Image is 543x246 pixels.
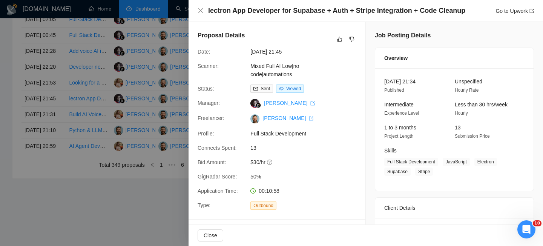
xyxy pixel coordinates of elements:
span: Manager: [198,100,220,106]
span: Bid Amount: [198,159,226,165]
span: 00:10:58 [259,188,279,194]
iframe: Intercom live chat [517,220,535,238]
span: [DATE] 21:34 [384,78,416,85]
span: Date: [198,49,210,55]
span: dislike [349,36,354,42]
span: Full Stack Development [384,158,438,166]
span: Status: [198,86,214,92]
span: 1 to 3 months [384,125,416,131]
h4: lectron App Developer for Supabase + Auth + Stripe Integration + Code Cleanup [208,6,465,15]
span: Application Time: [198,188,238,194]
span: Skills [384,148,397,154]
img: gigradar-bm.png [256,103,261,108]
span: Profile: [198,131,214,137]
span: 13 [455,125,461,131]
span: Supabase [384,168,411,176]
button: like [335,35,344,44]
span: Hourly [455,111,468,116]
span: Close [204,231,217,240]
span: 50% [250,172,364,181]
a: [PERSON_NAME] export [264,100,315,106]
a: Mixed Full AI Low|no code|automations [250,63,299,77]
span: Freelancer: [198,115,224,121]
span: Project Length [384,134,413,139]
span: 13 [250,144,364,152]
span: Less than 30 hrs/week [455,101,508,108]
span: export [309,116,313,121]
a: [PERSON_NAME] export [262,115,313,121]
span: Hourly Rate [455,88,479,93]
span: Sent [261,86,270,91]
span: $30/hr [250,158,364,166]
span: question-circle [267,159,273,165]
span: 10 [533,220,541,226]
span: JavaScript [443,158,470,166]
span: export [529,9,534,13]
span: export [310,101,315,106]
span: close [198,8,204,14]
span: GigRadar Score: [198,174,237,180]
span: Electron [474,158,497,166]
span: Stripe [415,168,433,176]
span: Type: [198,202,210,208]
span: mail [253,86,258,91]
h5: Job Posting Details [375,31,431,40]
img: c1-JWQDXWEy3CnA6sRtFzzU22paoDq5cZnWyBNc3HWqwvuW0qNnjm1CMP-YmbEEtPC [250,114,259,123]
span: Published [384,88,404,93]
span: Full Stack Development [250,129,364,138]
span: Scanner: [198,63,219,69]
span: Viewed [286,86,301,91]
span: Overview [384,54,408,62]
a: Go to Upworkexport [495,8,534,14]
span: Connects Spent: [198,145,237,151]
span: like [337,36,342,42]
span: Intermediate [384,101,414,108]
span: Unspecified [455,78,482,85]
span: eye [279,86,284,91]
div: Client Details [384,198,525,218]
h5: Proposal Details [198,31,245,40]
span: clock-circle [250,188,256,194]
span: Experience Level [384,111,419,116]
button: Close [198,8,204,14]
button: Close [198,229,223,241]
span: Submission Price [455,134,490,139]
span: Outbound [250,201,276,210]
button: dislike [347,35,356,44]
span: [DATE] 21:45 [250,48,364,56]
